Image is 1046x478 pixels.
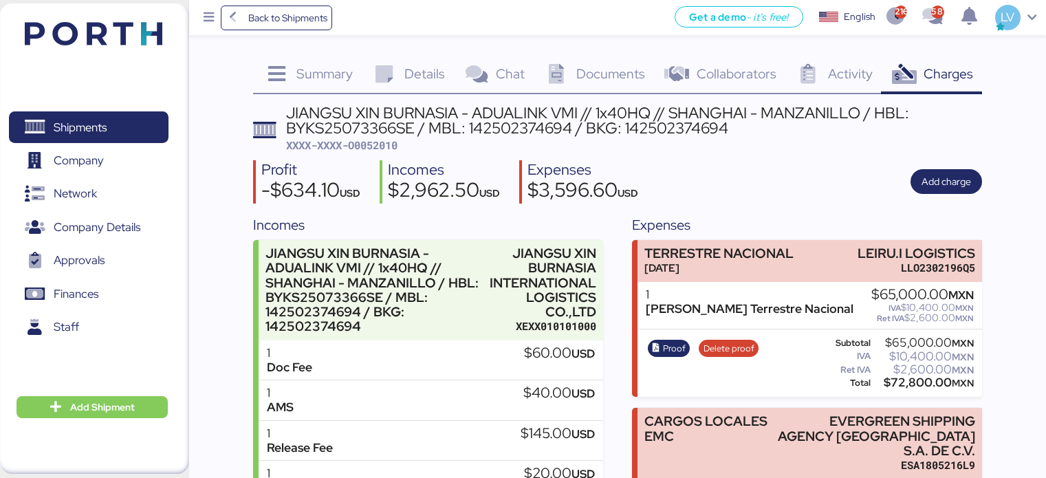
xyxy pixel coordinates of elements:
div: 1 [267,426,333,441]
span: Collaborators [697,65,776,83]
div: Expenses [527,160,638,180]
div: LLO2302196Q5 [858,261,975,275]
a: Company Details [9,212,168,243]
span: Company Details [54,217,140,237]
div: $10,400.00 [873,351,974,362]
span: MXN [952,351,974,363]
span: MXN [955,313,974,324]
div: JIANGSU XIN BURNASIA - ADUALINK VMI // 1x40HQ // SHANGHAI - MANZANILLO / HBL: BYKS25073366SE / MB... [286,105,982,136]
div: IVA [825,351,871,361]
div: TERRESTRE NACIONAL [644,246,794,261]
span: Add Shipment [70,399,135,415]
div: EVERGREEN SHIPPING AGENCY [GEOGRAPHIC_DATA] S.A. DE C.V. [776,414,975,457]
div: English [844,10,875,24]
a: Staff [9,312,168,343]
div: [PERSON_NAME] Terrestre Nacional [646,302,853,316]
span: Summary [296,65,353,83]
span: Back to Shipments [248,10,327,26]
div: $72,800.00 [873,378,974,388]
div: Doc Fee [267,360,312,375]
span: Staff [54,317,79,337]
button: Proof [648,340,690,358]
div: $3,596.60 [527,180,638,204]
a: Company [9,145,168,177]
div: Total [825,378,871,388]
span: Shipments [54,118,107,138]
div: Profit [261,160,360,180]
button: Menu [197,6,221,30]
span: IVA [889,303,901,314]
div: Ret IVA [825,365,871,375]
span: Delete proof [704,341,754,356]
span: USD [571,346,595,361]
span: Charges [924,65,973,83]
span: Network [54,184,97,204]
span: XXXX-XXXX-O0052010 [286,138,397,152]
div: 1 [267,346,312,360]
a: Back to Shipments [221,6,333,30]
div: JIANGSU XIN BURNASIA INTERNATIONAL LOGISTICS CO.,LTD [490,246,596,319]
div: Expenses [632,215,981,235]
span: USD [571,426,595,442]
div: CARGOS LOCALES EMC [644,414,770,443]
span: Proof [663,341,686,356]
div: 1 [267,386,294,400]
div: Incomes [388,160,500,180]
a: Approvals [9,245,168,276]
span: Finances [54,284,98,304]
span: Company [54,151,104,171]
span: Add charge [922,173,971,190]
span: Ret IVA [877,313,904,324]
div: $145.00 [521,426,595,442]
div: $2,962.50 [388,180,500,204]
span: MXN [955,303,974,314]
a: Finances [9,279,168,310]
div: $2,600.00 [873,365,974,375]
div: [DATE] [644,261,794,275]
span: Documents [576,65,645,83]
div: LEIRU.I LOGISTICS [858,246,975,261]
div: $2,600.00 [871,313,974,323]
a: Network [9,178,168,210]
div: $65,000.00 [873,338,974,348]
span: MXN [952,377,974,389]
div: Subtotal [825,338,871,348]
button: Add charge [911,169,982,194]
span: LV [1001,8,1014,26]
span: Approvals [54,250,105,270]
span: Chat [496,65,525,83]
div: XEXX010101000 [490,319,596,334]
div: -$634.10 [261,180,360,204]
span: MXN [948,287,974,303]
button: Delete proof [699,340,759,358]
span: USD [571,386,595,401]
span: USD [479,186,500,199]
span: Details [404,65,445,83]
span: USD [340,186,360,199]
span: MXN [952,337,974,349]
div: $10,400.00 [871,303,974,313]
div: 1 [646,287,853,302]
div: $40.00 [523,386,595,401]
div: Release Fee [267,441,333,455]
div: Incomes [253,215,602,235]
a: Shipments [9,111,168,143]
button: Add Shipment [17,396,168,418]
span: USD [618,186,638,199]
div: JIANGSU XIN BURNASIA - ADUALINK VMI // 1x40HQ // SHANGHAI - MANZANILLO / HBL: BYKS25073366SE / MB... [265,246,483,334]
div: $60.00 [524,346,595,361]
div: AMS [267,400,294,415]
span: Activity [828,65,873,83]
div: ESA1805216L9 [776,458,975,472]
div: $65,000.00 [871,287,974,303]
span: MXN [952,364,974,376]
